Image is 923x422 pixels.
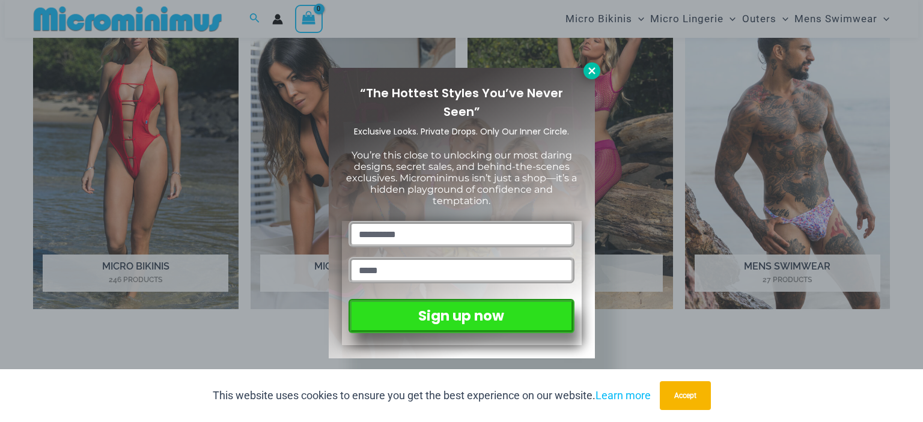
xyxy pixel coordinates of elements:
span: Exclusive Looks. Private Drops. Only Our Inner Circle. [354,125,569,137]
button: Accept [660,381,711,410]
button: Close [583,62,600,79]
span: You’re this close to unlocking our most daring designs, secret sales, and behind-the-scenes exclu... [346,149,577,207]
button: Sign up now [349,299,574,333]
a: Learn more [596,389,651,402]
p: This website uses cookies to ensure you get the best experience on our website. [213,387,651,405]
span: “The Hottest Styles You’ve Never Seen” [360,85,563,120]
